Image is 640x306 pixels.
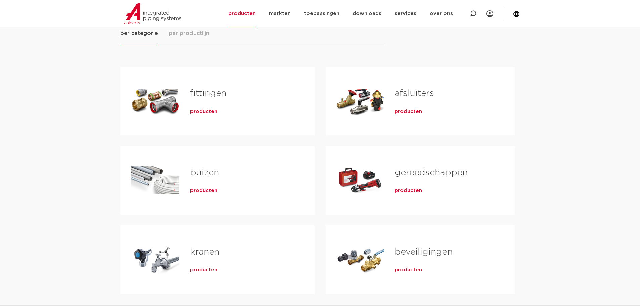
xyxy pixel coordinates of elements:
[395,89,434,98] a: afsluiters
[190,168,219,177] a: buizen
[395,187,422,194] a: producten
[395,168,468,177] a: gereedschappen
[395,108,422,115] a: producten
[120,29,158,37] span: per categorie
[120,29,520,305] div: Tabs. Open items met enter of spatie, sluit af met escape en navigeer met de pijltoetsen.
[190,187,217,194] a: producten
[395,267,422,273] a: producten
[190,248,219,256] a: kranen
[395,248,453,256] a: beveiligingen
[190,89,226,98] a: fittingen
[190,108,217,115] a: producten
[169,29,209,37] span: per productlijn
[190,267,217,273] a: producten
